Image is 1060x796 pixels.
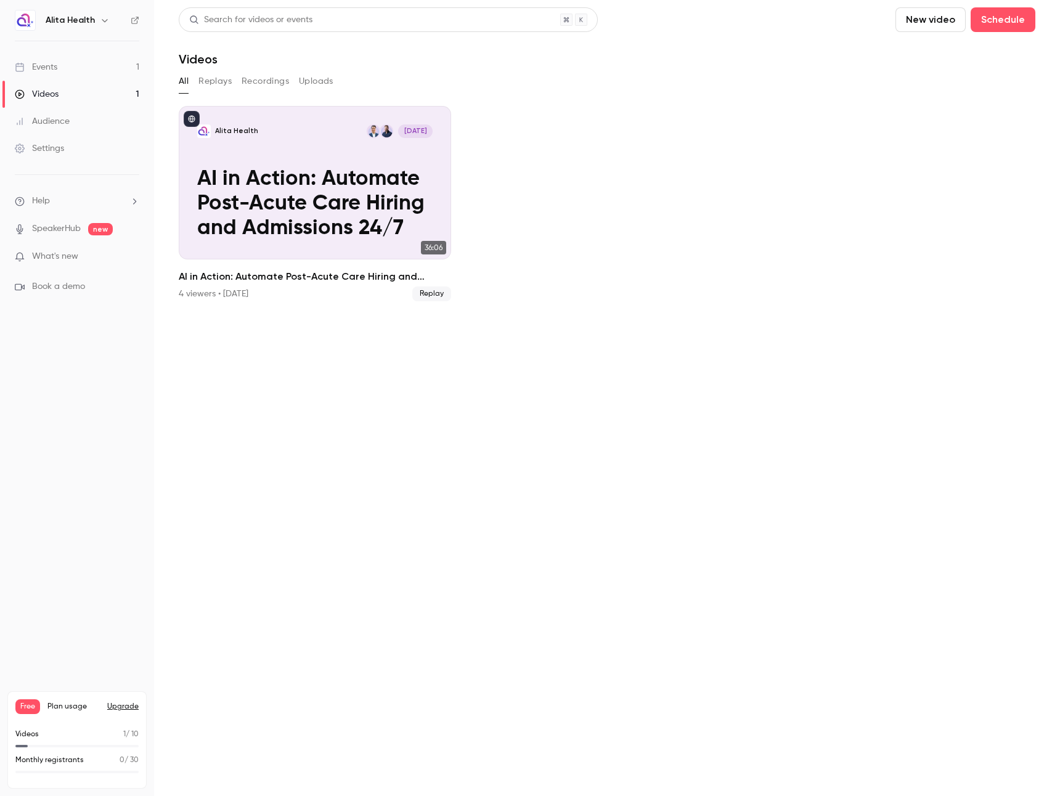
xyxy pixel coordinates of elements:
a: SpeakerHub [32,222,81,235]
li: AI in Action: Automate Post-Acute Care Hiring and Admissions 24/7 [179,106,451,301]
button: Upgrade [107,702,139,712]
h2: AI in Action: Automate Post-Acute Care Hiring and Admissions 24/7 [179,269,451,284]
img: AI in Action: Automate Post-Acute Care Hiring and Admissions 24/7 [197,124,211,138]
span: new [88,223,113,235]
ul: Videos [179,106,1035,301]
span: Free [15,699,40,714]
div: Events [15,61,57,73]
span: 1 [123,731,126,738]
div: Audience [15,115,70,128]
div: Search for videos or events [189,14,312,26]
p: / 10 [123,729,139,740]
li: help-dropdown-opener [15,195,139,208]
span: Help [32,195,50,208]
h1: Videos [179,52,218,67]
h6: Alita Health [46,14,95,26]
span: [DATE] [398,124,433,138]
p: Monthly registrants [15,755,84,766]
div: 4 viewers • [DATE] [179,288,248,300]
span: What's new [32,250,78,263]
p: Alita Health [215,126,258,136]
div: Settings [15,142,64,155]
button: Recordings [242,71,289,91]
button: All [179,71,189,91]
span: Replay [412,286,451,301]
span: Plan usage [47,702,100,712]
button: New video [895,7,966,32]
img: Alita Health [15,10,35,30]
section: Videos [179,7,1035,789]
button: Replays [198,71,232,91]
a: AI in Action: Automate Post-Acute Care Hiring and Admissions 24/7Alita HealthBrett SeiditaMatt Ro... [179,106,451,301]
img: Matt Rosa [367,124,380,138]
button: Schedule [971,7,1035,32]
img: Brett Seidita [380,124,393,138]
span: Book a demo [32,280,85,293]
div: Videos [15,88,59,100]
p: / 30 [120,755,139,766]
button: Uploads [299,71,333,91]
p: Videos [15,729,39,740]
p: AI in Action: Automate Post-Acute Care Hiring and Admissions 24/7 [197,167,433,241]
span: 0 [120,757,124,764]
button: published [184,111,200,127]
span: 36:06 [421,241,446,254]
